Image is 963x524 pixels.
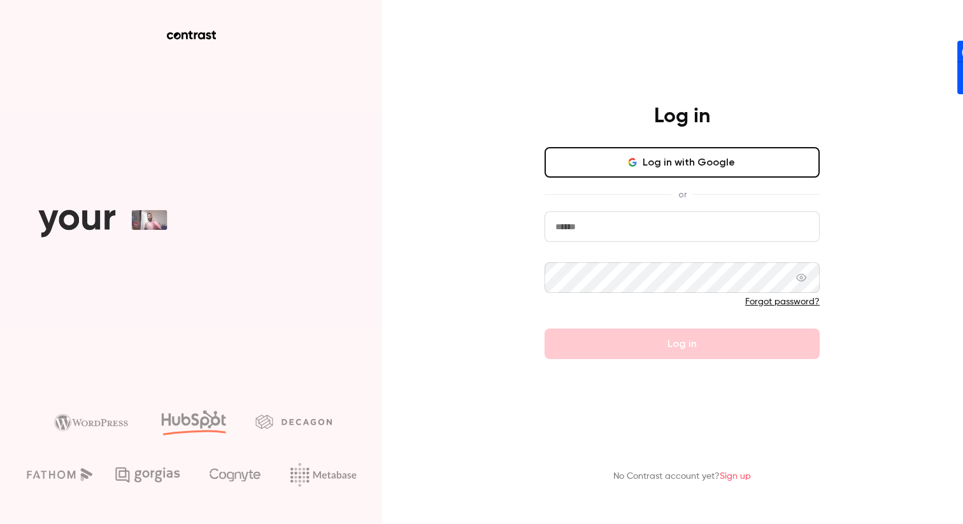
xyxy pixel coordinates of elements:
[545,147,820,178] button: Log in with Google
[745,297,820,306] a: Forgot password?
[255,414,332,428] img: decagon
[613,470,751,483] p: No Contrast account yet?
[672,188,693,201] span: or
[720,472,751,481] a: Sign up
[654,104,710,129] h4: Log in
